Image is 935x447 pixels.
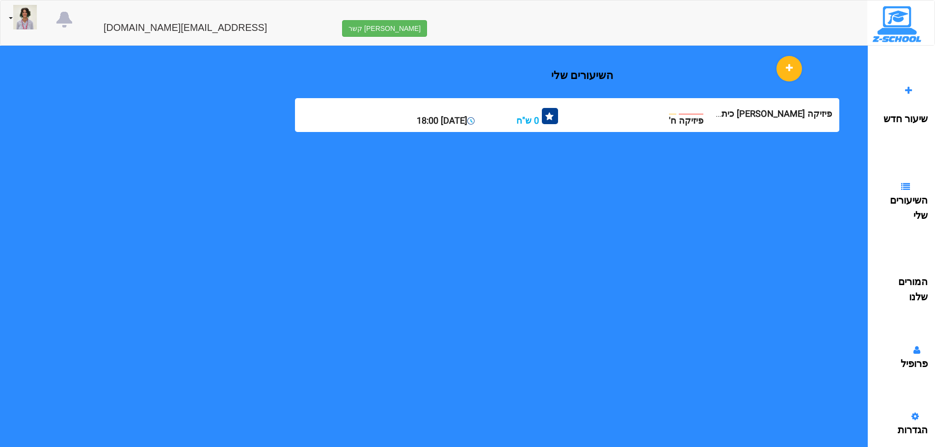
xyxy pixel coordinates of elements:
[883,112,928,126] a: שיעור חדש
[13,5,37,29] img: 66e153432417f.jpg
[679,114,703,128] span: פיזיקה
[890,193,928,222] a: השיעורים שלי
[898,275,928,304] a: המורים שלנו
[707,107,832,121] span: פיזיקה [PERSON_NAME] כיתה ח
[104,22,267,33] span: [EMAIL_ADDRESS][DOMAIN_NAME]
[467,117,475,125] img: time.png
[387,58,776,93] div: השיעורים שלי
[898,423,928,437] a: הגדרות
[342,20,427,37] button: [PERSON_NAME] קשר
[669,114,676,128] span: ח'
[391,108,475,128] p: [DATE] 18:00
[516,108,539,115] p: 0 ש"ח
[901,357,928,371] a: פרופיל
[784,56,795,81] div: הוספת שיעור חדש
